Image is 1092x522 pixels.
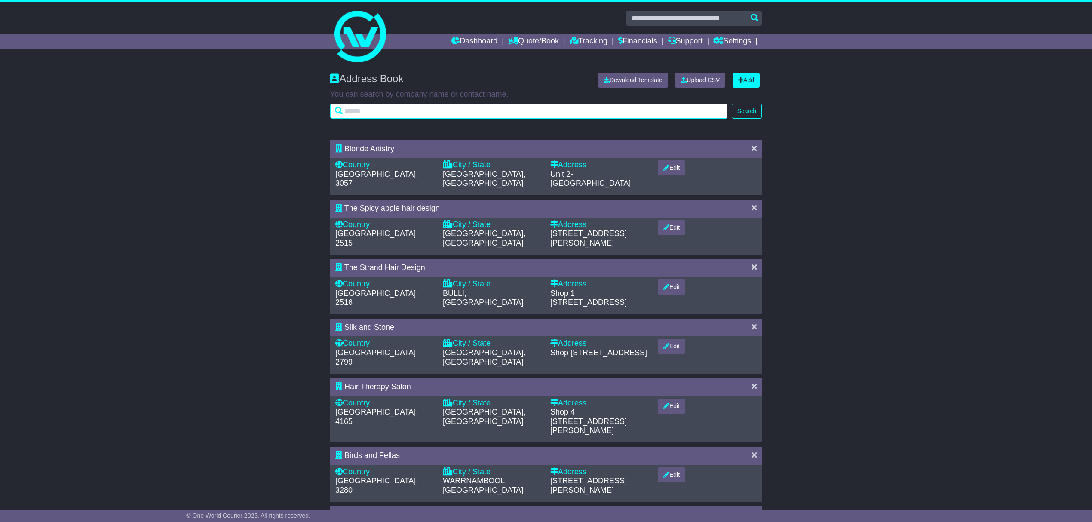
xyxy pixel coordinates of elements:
button: Edit [658,467,685,482]
div: City / State [443,339,542,348]
div: Address [550,339,649,348]
span: Unit 2-[GEOGRAPHIC_DATA] [550,170,631,188]
div: City / State [443,467,542,477]
span: [GEOGRAPHIC_DATA], [GEOGRAPHIC_DATA] [443,170,525,188]
span: The Strand Hair Design [344,263,425,272]
a: Support [668,34,703,49]
div: Address [550,467,649,477]
div: Address [550,399,649,408]
span: [GEOGRAPHIC_DATA], 2516 [335,289,418,307]
span: Blonde Artistry [344,144,394,153]
span: Shop 4 [550,408,575,416]
span: [GEOGRAPHIC_DATA], [GEOGRAPHIC_DATA] [443,348,525,366]
p: You can search by company name or contact name. [330,90,762,99]
a: Dashboard [451,34,497,49]
span: WARRNAMBOOL, [GEOGRAPHIC_DATA] [443,476,523,494]
div: Address [550,279,649,289]
div: Country [335,220,434,230]
span: Birds and Fellas [344,451,400,460]
a: Download Template [598,73,668,88]
span: [GEOGRAPHIC_DATA], [GEOGRAPHIC_DATA] [443,229,525,247]
span: [GEOGRAPHIC_DATA], 3057 [335,170,418,188]
div: Address Book [326,73,592,88]
button: Edit [658,220,685,235]
button: Edit [658,399,685,414]
div: Address [550,220,649,230]
span: [GEOGRAPHIC_DATA], 3280 [335,476,418,494]
div: Address [550,160,649,170]
span: [STREET_ADDRESS][PERSON_NAME] [550,417,627,435]
span: Shop 1 [STREET_ADDRESS] [550,289,627,307]
span: Hair Therapy Salon [344,382,411,391]
span: The Spicy apple hair design [344,204,440,212]
span: [GEOGRAPHIC_DATA], 2515 [335,229,418,247]
span: Silk and Stone [344,323,394,332]
span: [STREET_ADDRESS][PERSON_NAME] [550,229,627,247]
button: Search [732,104,762,119]
a: Add [733,73,760,88]
button: Edit [658,339,685,354]
button: Edit [658,160,685,175]
span: Shop [STREET_ADDRESS] [550,348,647,357]
span: BULLI, [GEOGRAPHIC_DATA] [443,289,523,307]
div: Country [335,279,434,289]
div: Country [335,339,434,348]
span: [STREET_ADDRESS][PERSON_NAME] [550,476,627,494]
div: Country [335,467,434,477]
span: [GEOGRAPHIC_DATA], 2799 [335,348,418,366]
div: City / State [443,220,542,230]
span: [GEOGRAPHIC_DATA], [GEOGRAPHIC_DATA] [443,408,525,426]
div: Country [335,160,434,170]
a: Tracking [570,34,607,49]
div: City / State [443,279,542,289]
a: Quote/Book [508,34,559,49]
div: City / State [443,399,542,408]
span: [GEOGRAPHIC_DATA], 4165 [335,408,418,426]
div: City / State [443,160,542,170]
div: Country [335,399,434,408]
a: Settings [713,34,751,49]
span: © One World Courier 2025. All rights reserved. [186,512,310,519]
a: Upload CSV [675,73,725,88]
button: Edit [658,279,685,295]
a: Financials [618,34,657,49]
